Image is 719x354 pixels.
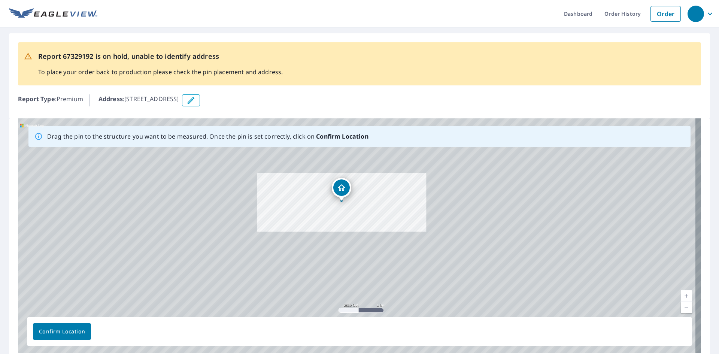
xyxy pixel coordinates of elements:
a: Current Level 13, Zoom Out [681,302,692,313]
div: Dropped pin, building 1, Residential property, 1199 N 18th St fruita, CO 81521 [332,178,351,201]
p: : Premium [18,94,83,106]
b: Address [98,95,123,103]
b: Report Type [18,95,55,103]
a: Order [650,6,681,22]
p: : [STREET_ADDRESS] [98,94,179,106]
p: Drag the pin to the structure you want to be measured. Once the pin is set correctly, click on [47,132,368,141]
p: Report 67329192 is on hold, unable to identify address [38,51,283,61]
button: Confirm Location [33,323,91,340]
b: Confirm Location [316,132,368,140]
img: EV Logo [9,8,97,19]
span: Confirm Location [39,327,85,336]
p: To place your order back to production please check the pin placement and address. [38,67,283,76]
a: Current Level 13, Zoom In [681,290,692,302]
